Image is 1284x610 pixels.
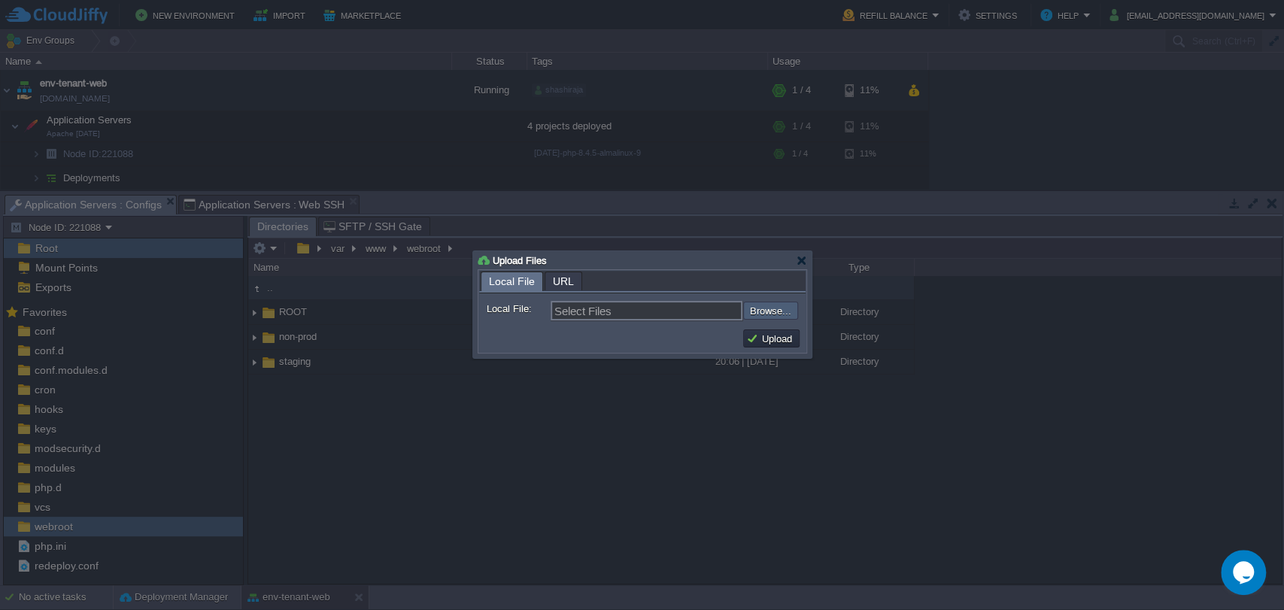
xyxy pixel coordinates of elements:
[553,272,574,290] span: URL
[493,255,547,266] span: Upload Files
[489,272,535,291] span: Local File
[746,332,797,345] button: Upload
[487,301,549,317] label: Local File:
[1221,550,1269,595] iframe: chat widget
